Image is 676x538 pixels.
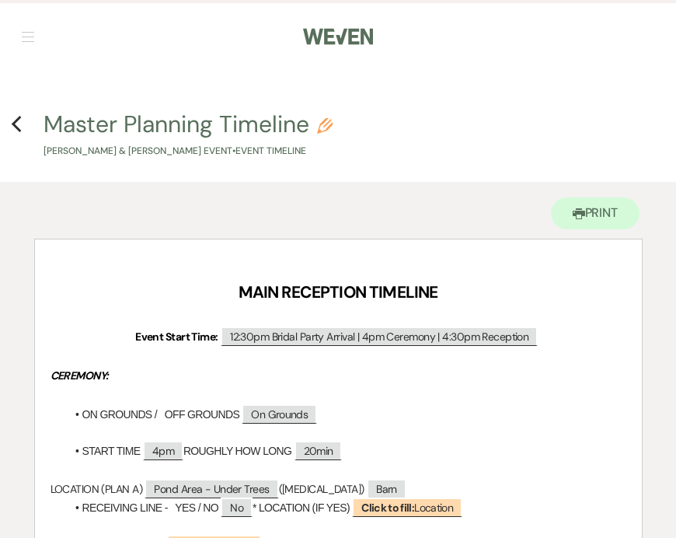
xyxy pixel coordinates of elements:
span: Barn [367,479,406,498]
span: Pond Area - Under Trees [145,479,278,498]
strong: Event Start Time: [135,330,218,344]
p: [PERSON_NAME] & [PERSON_NAME] Event • Event Timeline [44,144,333,159]
em: CEREMONY: [51,369,109,383]
span: * LOCATION (IF YES) [253,501,350,514]
span: LOCATION (PLAN A) [51,482,142,496]
span: ROUGHLY HOW LONG [183,445,291,457]
b: Click to fill: [361,501,414,515]
button: Master Planning Timeline[PERSON_NAME] & [PERSON_NAME] Event•Event Timeline [44,113,333,159]
span: RECEIVING LINE - YES / NO [82,501,218,514]
button: Print [551,197,640,229]
span: 20min [294,441,343,460]
span: 4pm [143,441,183,460]
span: Location [352,498,462,517]
span: 12:30pm Bridal Party Arrival | 4pm Ceremony | 4:30pm Reception [221,327,538,346]
strong: MAIN RECEPTION TIMELINE [239,281,438,303]
span: On Grounds [242,404,317,424]
img: Weven Logo [303,20,373,53]
span: ON GROUNDS / OFF GROUNDS [82,408,240,421]
span: START TIME [82,445,141,457]
span: ([MEDICAL_DATA]) [279,482,364,496]
span: No [221,498,253,517]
